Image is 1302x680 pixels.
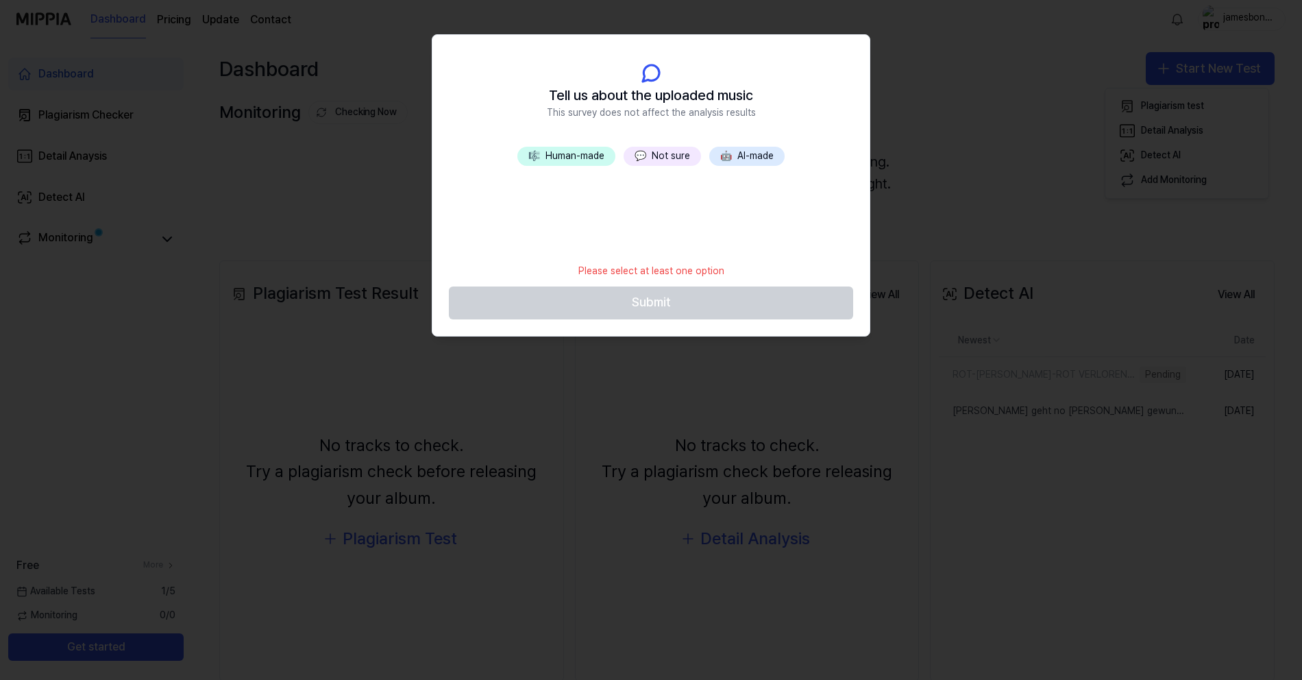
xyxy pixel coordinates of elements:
span: Tell us about the uploaded music [549,84,753,106]
div: Please select at least one option [570,256,733,287]
span: 💬 [635,150,646,161]
button: 🤖AI-made [709,147,785,166]
span: This survey does not affect the analysis results [547,106,756,120]
button: 🎼Human-made [517,147,615,166]
button: 💬Not sure [624,147,701,166]
span: 🎼 [528,150,540,161]
span: 🤖 [720,150,732,161]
